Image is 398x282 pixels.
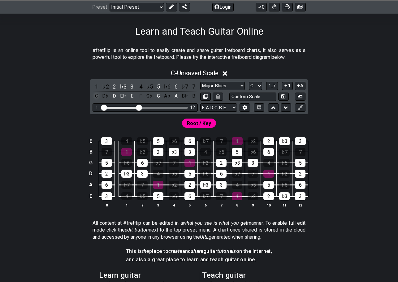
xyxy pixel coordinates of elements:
[187,119,211,128] span: First enable full edit mode to edit
[295,192,305,200] div: 3
[182,202,198,208] th: 5
[269,2,280,11] button: Toggle Dexterity for all fretkits
[232,181,242,189] div: 4
[216,148,227,156] div: ♭5
[190,92,198,100] div: toggle pitch class
[256,2,267,11] button: 0
[87,179,95,191] td: A
[295,170,305,178] div: 2
[93,92,101,100] div: toggle pitch class
[216,181,227,189] div: 3
[279,137,290,145] div: ♭3
[93,82,101,91] div: toggle scale degree
[142,248,149,254] em: the
[248,159,258,167] div: 3
[191,248,203,254] em: share
[183,220,248,226] em: what you see is what you get
[295,93,305,101] button: Create Image
[212,2,234,11] button: Login
[119,82,127,91] div: toggle scale degree
[110,92,118,100] div: toggle pitch class
[249,82,262,90] select: Tonic/Root
[295,148,305,156] div: 7
[166,202,182,208] th: 4
[169,170,179,178] div: ♭5
[282,2,293,11] button: Print
[232,148,242,156] div: 5
[126,256,272,263] h4: and also a great place to learn and teach guitar online.
[166,2,177,11] button: Edit Preset
[154,82,162,91] div: toggle scale degree
[279,181,290,189] div: ♭6
[87,190,95,202] td: E
[200,148,211,156] div: 4
[248,148,258,156] div: ♭6
[295,82,305,90] button: A
[153,181,163,189] div: 1
[295,181,305,189] div: 6
[150,202,166,208] th: 3
[110,82,118,91] div: toggle scale degree
[213,93,223,101] button: Delete
[200,93,211,101] button: Copy
[168,248,182,254] em: create
[153,159,163,167] div: ♭7
[263,137,274,145] div: 2
[216,159,227,167] div: 2
[248,181,258,189] div: ♭5
[277,202,292,208] th: 11
[145,92,154,100] div: toggle pitch class
[121,159,132,167] div: ♭6
[263,170,274,178] div: 1
[121,148,132,156] div: 1
[128,82,136,91] div: toggle scale degree
[125,227,149,233] em: edit button
[102,170,112,178] div: 2
[169,148,179,156] div: ♭3
[200,234,209,240] em: URL
[181,82,189,91] div: toggle scale degree
[121,181,132,189] div: ♭7
[216,192,227,200] div: 7
[232,192,242,200] div: 1
[261,202,277,208] th: 10
[200,181,211,189] div: ♭3
[200,170,211,178] div: ♭6
[172,92,180,100] div: toggle pitch class
[200,159,211,167] div: ♭2
[217,248,236,254] em: tutorials
[102,82,110,91] div: toggle scale degree
[92,4,107,10] span: Preset
[266,82,278,90] button: 1..7
[99,272,196,279] h2: Learn guitar
[137,92,145,100] div: toggle pitch class
[110,2,164,11] select: Preset
[102,192,112,200] div: 3
[135,202,150,208] th: 2
[153,192,163,200] div: 5
[263,192,274,200] div: 2
[121,170,132,178] div: ♭3
[216,137,227,145] div: 7
[87,168,95,179] td: D
[263,181,274,189] div: 5
[200,192,211,200] div: ♭7
[163,92,171,100] div: toggle pitch class
[214,202,229,208] th: 7
[137,192,148,200] div: ♭5
[135,25,263,37] h1: Learn and Teach Guitar Online
[190,82,198,91] div: toggle scale degree
[96,105,98,110] div: 1
[240,103,250,112] button: Edit Tuning
[295,137,306,145] div: 3
[145,82,154,91] div: toggle scale degree
[126,248,272,255] h4: This is place to and guitar on the Internet,
[184,159,195,167] div: 1
[93,220,305,241] p: All content at #fretflip can be edited in a manner. To enable full edit mode click the next to th...
[153,170,163,178] div: 4
[137,148,148,156] div: ♭2
[190,105,195,110] div: 12
[99,202,115,208] th: 0
[102,148,112,156] div: 7
[121,192,132,200] div: 4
